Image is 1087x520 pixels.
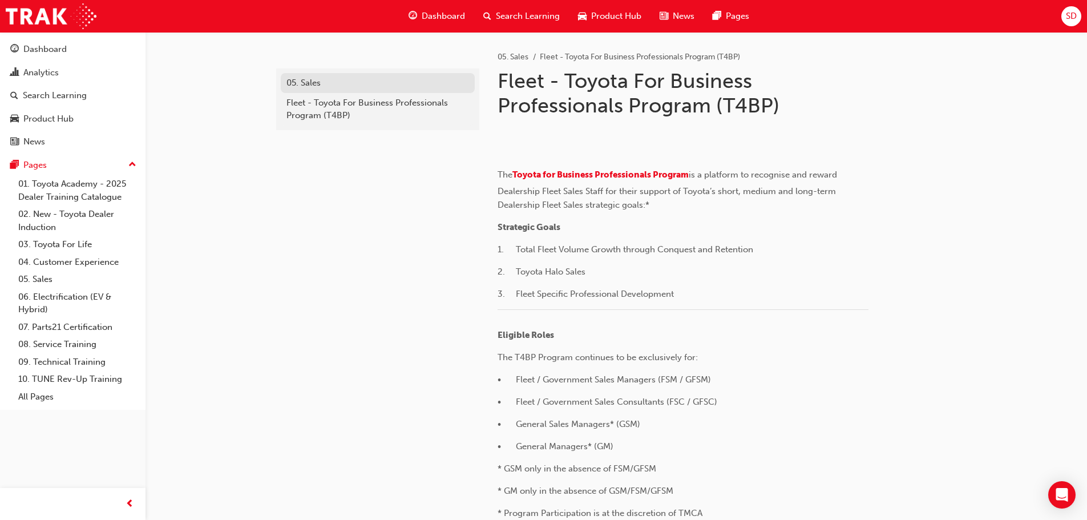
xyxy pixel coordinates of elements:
a: News [5,131,141,152]
span: guage-icon [409,9,417,23]
span: 3. Fleet Specific Professional Development [498,289,674,299]
span: • General Sales Managers* (GSM) [498,419,640,429]
a: 07. Parts21 Certification [14,319,141,336]
a: 05. Sales [14,271,141,288]
span: * GM only in the absence of GSM/FSM/GFSM [498,486,673,496]
a: 05. Sales [498,52,528,62]
span: * GSM only in the absence of FSM/GFSM [498,463,656,474]
button: DashboardAnalyticsSearch LearningProduct HubNews [5,37,141,155]
a: Analytics [5,62,141,83]
a: search-iconSearch Learning [474,5,569,28]
span: search-icon [10,91,18,101]
span: The T4BP Program continues to be exclusively for: [498,352,698,362]
span: prev-icon [126,497,134,511]
div: Pages [23,159,47,172]
a: 09. Technical Training [14,353,141,371]
a: All Pages [14,388,141,406]
a: car-iconProduct Hub [569,5,650,28]
div: Dashboard [23,43,67,56]
a: Product Hub [5,108,141,130]
span: • Fleet / Government Sales Managers (FSM / GFSM) [498,374,711,385]
a: Dashboard [5,39,141,60]
span: * Program Participation is at the discretion of TMCA [498,508,702,518]
span: car-icon [578,9,587,23]
div: Product Hub [23,112,74,126]
span: 2. Toyota Halo Sales [498,267,585,277]
div: Analytics [23,66,59,79]
span: up-icon [128,158,136,172]
a: 05. Sales [281,73,475,93]
a: 10. TUNE Rev-Up Training [14,370,141,388]
a: 01. Toyota Academy - 2025 Dealer Training Catalogue [14,175,141,205]
span: News [673,10,694,23]
button: SD [1061,6,1081,26]
button: Pages [5,155,141,176]
span: The [498,170,512,180]
span: Eligible Roles [498,330,554,340]
a: news-iconNews [650,5,704,28]
a: Toyota for Business Professionals Program [512,170,689,180]
a: Search Learning [5,85,141,106]
div: Search Learning [23,89,87,102]
span: SD [1066,10,1077,23]
span: Pages [726,10,749,23]
a: 03. Toyota For Life [14,236,141,253]
div: Open Intercom Messenger [1048,481,1076,509]
div: News [23,135,45,148]
span: search-icon [483,9,491,23]
li: Fleet - Toyota For Business Professionals Program (T4BP) [540,51,740,64]
a: 08. Service Training [14,336,141,353]
span: Strategic Goals [498,222,560,232]
span: • General Managers* (GM) [498,441,613,452]
a: Fleet - Toyota For Business Professionals Program (T4BP) [281,93,475,126]
span: Product Hub [591,10,641,23]
span: 1. Total Fleet Volume Growth through Conquest and Retention [498,244,753,255]
span: guage-icon [10,45,19,55]
a: guage-iconDashboard [399,5,474,28]
img: Trak [6,3,96,29]
a: pages-iconPages [704,5,758,28]
a: 06. Electrification (EV & Hybrid) [14,288,141,319]
span: Search Learning [496,10,560,23]
div: 05. Sales [286,76,469,90]
div: Fleet - Toyota For Business Professionals Program (T4BP) [286,96,469,122]
span: car-icon [10,114,19,124]
span: news-icon [10,137,19,147]
span: • Fleet / Government Sales Consultants (FSC / GFSC) [498,397,717,407]
span: chart-icon [10,68,19,78]
span: pages-icon [713,9,721,23]
a: 02. New - Toyota Dealer Induction [14,205,141,236]
h1: Fleet - Toyota For Business Professionals Program (T4BP) [498,68,872,118]
span: is a platform to recognise and reward Dealership Fleet Sales Staff for their support of Toyota’s ... [498,170,839,210]
span: Dashboard [422,10,465,23]
a: 04. Customer Experience [14,253,141,271]
span: news-icon [660,9,668,23]
span: pages-icon [10,160,19,171]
